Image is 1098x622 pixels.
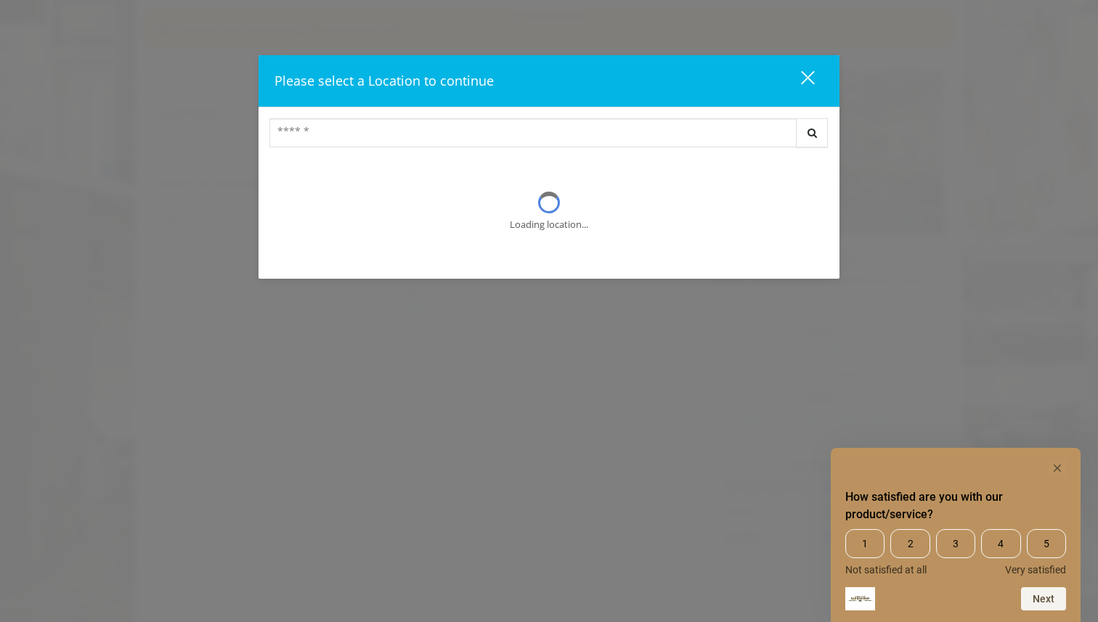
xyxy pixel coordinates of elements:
[845,529,884,558] span: 1
[845,488,1066,523] h2: How satisfied are you with our product/service? Select an option from 1 to 5, with 1 being Not sa...
[274,72,494,89] span: Please select a Location to continue
[845,459,1066,610] div: How satisfied are you with our product/service? Select an option from 1 to 5, with 1 being Not sa...
[804,128,821,138] i: Search button
[269,118,829,155] div: Center Select
[1049,459,1066,477] button: Hide survey
[269,118,797,147] input: Search Center
[1005,564,1066,576] span: Very satisfied
[784,70,813,91] div: close dialog
[1027,529,1066,558] span: 5
[845,564,927,576] span: Not satisfied at all
[890,529,930,558] span: 2
[1021,587,1066,610] button: Next question
[981,529,1020,558] span: 4
[774,66,823,96] button: close dialog
[845,529,1066,576] div: How satisfied are you with our product/service? Select an option from 1 to 5, with 1 being Not sa...
[936,529,975,558] span: 3
[510,217,588,232] div: Loading location...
